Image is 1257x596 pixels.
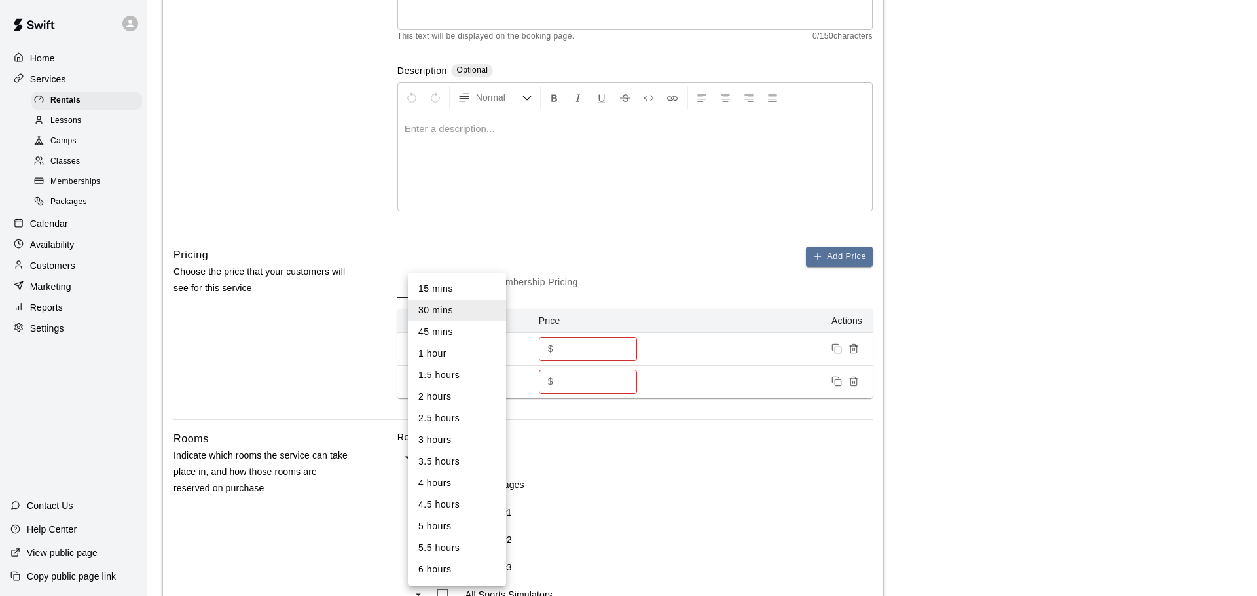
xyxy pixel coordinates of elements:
[408,408,506,429] li: 2.5 hours
[408,472,506,494] li: 4 hours
[408,364,506,386] li: 1.5 hours
[408,516,506,537] li: 5 hours
[408,278,506,300] li: 15 mins
[408,494,506,516] li: 4.5 hours
[408,451,506,472] li: 3.5 hours
[408,559,506,580] li: 6 hours
[408,537,506,559] li: 5.5 hours
[408,386,506,408] li: 2 hours
[408,321,506,343] li: 45 mins
[408,429,506,451] li: 3 hours
[408,300,506,321] li: 30 mins
[408,343,506,364] li: 1 hour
